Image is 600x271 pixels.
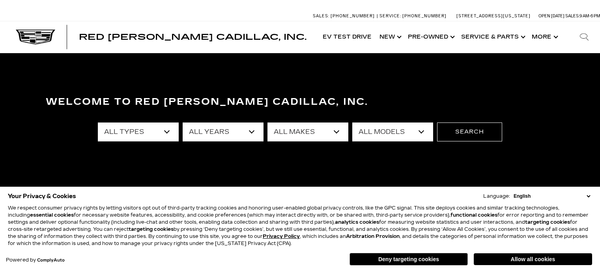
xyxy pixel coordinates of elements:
[30,212,74,218] strong: essential cookies
[6,258,65,263] div: Powered by
[525,219,570,225] strong: targeting cookies
[512,193,592,200] select: Language Select
[404,21,457,53] a: Pre-Owned
[129,226,174,232] strong: targeting cookies
[437,123,502,141] button: Search
[352,123,433,141] select: Filter by model
[565,13,579,19] span: Sales:
[263,234,300,239] a: Privacy Policy
[335,219,379,225] strong: analytics cookies
[377,14,449,18] a: Service: [PHONE_NUMBER]
[267,123,348,141] select: Filter by make
[313,14,377,18] a: Sales: [PHONE_NUMBER]
[450,212,497,218] strong: functional cookies
[313,13,329,19] span: Sales:
[331,13,375,19] span: [PHONE_NUMBER]
[483,194,510,199] div: Language:
[8,204,592,247] p: We respect consumer privacy rights by letting visitors opt out of third-party tracking cookies an...
[183,123,264,141] select: Filter by year
[346,234,400,239] strong: Arbitration Provision
[456,13,531,19] a: [STREET_ADDRESS][US_STATE]
[474,253,592,265] button: Allow all cookies
[376,21,404,53] a: New
[8,191,76,202] span: Your Privacy & Cookies
[46,94,555,110] h3: Welcome to Red [PERSON_NAME] Cadillac, Inc.
[79,32,307,42] span: Red [PERSON_NAME] Cadillac, Inc.
[538,13,564,19] span: Open [DATE]
[37,258,65,263] a: ComplyAuto
[457,21,528,53] a: Service & Parts
[579,13,600,19] span: 9 AM-6 PM
[379,13,401,19] span: Service:
[528,21,561,53] button: More
[402,13,447,19] span: [PHONE_NUMBER]
[98,123,179,141] select: Filter by type
[16,30,55,45] img: Cadillac Dark Logo with Cadillac White Text
[350,253,468,265] button: Deny targeting cookies
[319,21,376,53] a: EV Test Drive
[79,33,307,41] a: Red [PERSON_NAME] Cadillac, Inc.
